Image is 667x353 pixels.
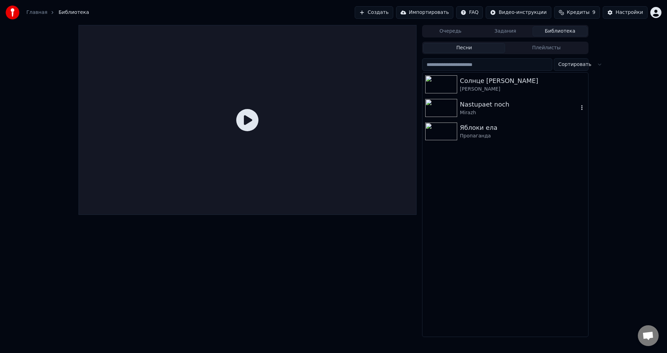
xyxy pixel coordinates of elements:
[460,109,578,116] div: Mirazh
[505,43,587,53] button: Плейлисты
[460,133,585,140] div: Пропаганда
[592,9,595,16] span: 9
[460,86,585,93] div: [PERSON_NAME]
[460,123,585,133] div: Яблоки ела
[603,6,648,19] button: Настройки
[554,6,600,19] button: Кредиты9
[396,6,454,19] button: Импортировать
[58,9,89,16] span: Библиотека
[423,43,505,53] button: Песни
[616,9,643,16] div: Настройки
[478,26,533,36] button: Задания
[26,9,89,16] nav: breadcrumb
[460,76,585,86] div: Солнце [PERSON_NAME]
[456,6,483,19] button: FAQ
[460,100,578,109] div: Nastupaet noch
[486,6,551,19] button: Видео-инструкции
[558,61,591,68] span: Сортировать
[423,26,478,36] button: Очередь
[26,9,47,16] a: Главная
[355,6,393,19] button: Создать
[533,26,587,36] button: Библиотека
[638,325,659,346] a: Открытый чат
[6,6,19,19] img: youka
[567,9,590,16] span: Кредиты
